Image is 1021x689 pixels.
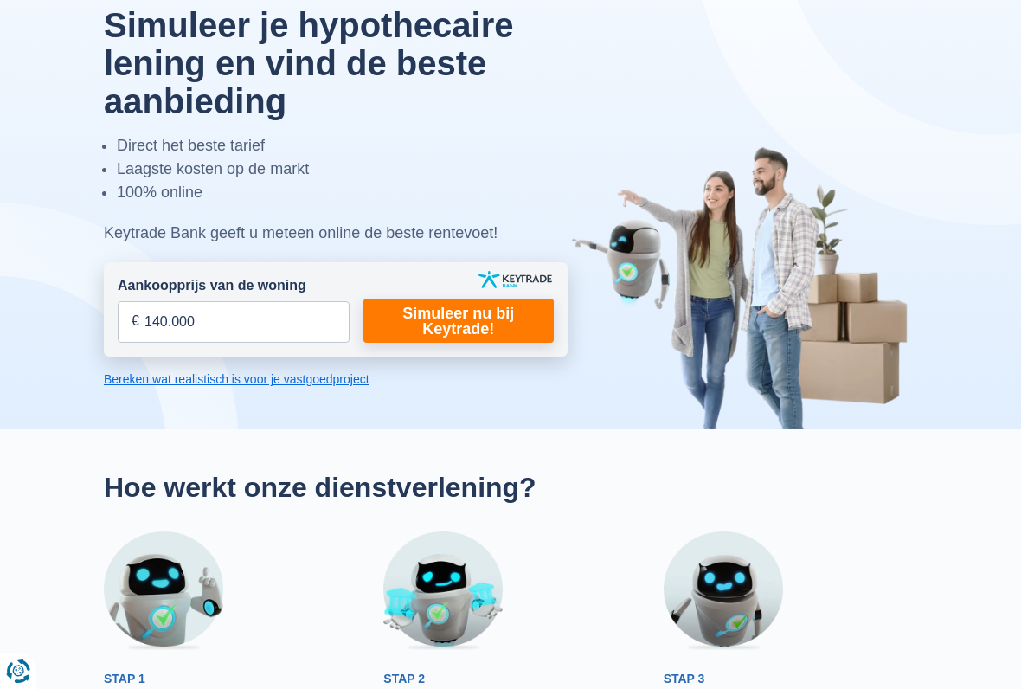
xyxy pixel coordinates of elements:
[132,312,139,332] span: €
[104,222,568,245] div: Keytrade Bank geeft u meteen online de beste rentevoet!
[104,471,917,504] h2: Hoe werkt onze dienstverlening?
[117,158,568,181] li: Laagste kosten op de markt
[664,672,705,686] span: Stap 3
[118,276,306,296] label: Aankoopprijs van de woning
[383,672,425,686] span: Stap 2
[104,531,223,651] img: Stap 1
[117,134,568,158] li: Direct het beste tarief
[664,531,783,651] img: Stap 3
[478,271,552,288] img: keytrade
[104,672,145,686] span: Stap 1
[383,531,503,651] img: Stap 2
[104,6,568,120] h1: Simuleer je hypothecaire lening en vind de beste aanbieding
[571,145,917,429] img: image-hero
[117,181,568,204] li: 100% online
[104,370,568,388] a: Bereken wat realistisch is voor je vastgoedproject
[363,299,554,343] a: Simuleer nu bij Keytrade!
